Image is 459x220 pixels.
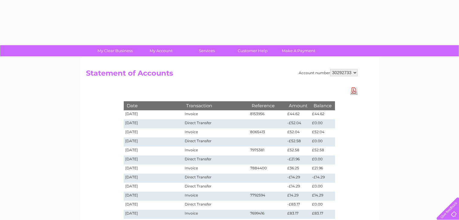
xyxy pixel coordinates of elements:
[311,192,335,201] td: £14.29
[311,137,335,146] td: £0.00
[124,210,183,219] td: [DATE]
[249,110,286,119] td: 8153956
[183,119,248,128] td: Direct Transfer
[183,210,248,219] td: Invoice
[183,110,248,119] td: Invoice
[299,69,358,76] div: Account number
[249,210,286,219] td: 7699416
[311,119,335,128] td: £0.00
[183,137,248,146] td: Direct Transfer
[311,128,335,137] td: £52.04
[286,201,311,210] td: -£83.17
[286,146,311,156] td: £52.58
[286,156,311,165] td: -£21.96
[286,183,311,192] td: -£14.29
[249,165,286,174] td: 7884400
[228,45,278,56] a: Customer Help
[311,165,335,174] td: £21.96
[249,192,286,201] td: 7792594
[183,183,248,192] td: Direct Transfer
[311,210,335,219] td: £83.17
[124,128,183,137] td: [DATE]
[183,128,248,137] td: Invoice
[124,183,183,192] td: [DATE]
[286,165,311,174] td: £36.25
[286,101,311,110] th: Amount
[311,183,335,192] td: £0.00
[286,210,311,219] td: £83.17
[124,146,183,156] td: [DATE]
[286,119,311,128] td: -£52.04
[124,110,183,119] td: [DATE]
[311,201,335,210] td: £0.00
[249,146,286,156] td: 7975381
[124,119,183,128] td: [DATE]
[311,146,335,156] td: £52.58
[124,156,183,165] td: [DATE]
[182,45,232,56] a: Services
[136,45,186,56] a: My Account
[286,192,311,201] td: £14.29
[183,201,248,210] td: Direct Transfer
[183,192,248,201] td: Invoice
[311,101,335,110] th: Balance
[311,174,335,183] td: -£14.29
[90,45,140,56] a: My Clear Business
[350,86,358,95] a: Download Pdf
[286,128,311,137] td: £52.04
[286,174,311,183] td: -£14.29
[311,110,335,119] td: £44.62
[311,156,335,165] td: £0.00
[274,45,324,56] a: Make A Payment
[183,101,248,110] th: Transaction
[124,174,183,183] td: [DATE]
[86,69,358,80] h2: Statement of Accounts
[124,201,183,210] td: [DATE]
[183,165,248,174] td: Invoice
[124,137,183,146] td: [DATE]
[183,146,248,156] td: Invoice
[124,192,183,201] td: [DATE]
[183,156,248,165] td: Direct Transfer
[183,174,248,183] td: Direct Transfer
[249,101,286,110] th: Reference
[286,110,311,119] td: £44.62
[124,101,183,110] th: Date
[286,137,311,146] td: -£52.58
[124,165,183,174] td: [DATE]
[249,128,286,137] td: 8065413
